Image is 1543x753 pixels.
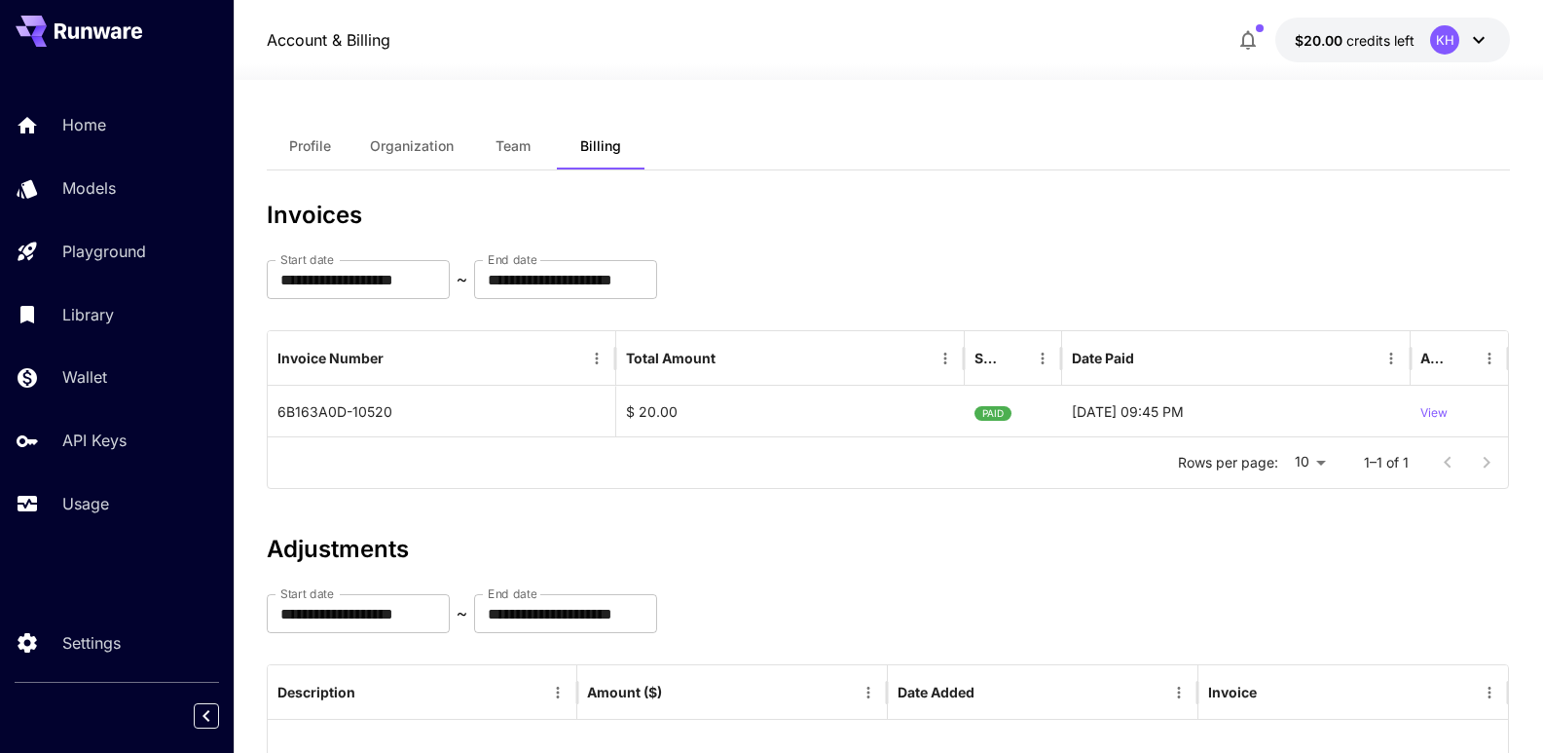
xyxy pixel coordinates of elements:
span: Organization [370,137,454,155]
div: Status [974,350,1000,366]
p: Rows per page: [1178,453,1278,472]
label: End date [488,585,536,602]
div: Description [277,684,355,700]
button: View [1420,387,1448,436]
span: credits left [1346,32,1414,49]
div: KH [1430,25,1459,55]
button: Menu [1476,345,1503,372]
p: Models [62,176,116,200]
button: $20.00KH [1275,18,1510,62]
div: $ 20.00 [616,386,965,436]
button: Sort [976,679,1004,706]
a: Account & Billing [267,28,390,52]
p: View [1420,404,1448,423]
div: Collapse sidebar [208,698,234,734]
div: 6B163A0D-10520 [268,386,616,436]
button: Collapse sidebar [194,703,219,729]
span: $20.00 [1295,32,1346,49]
div: 31-08-2025 09:45 PM [1062,386,1411,436]
button: Menu [1029,345,1056,372]
button: Menu [932,345,959,372]
span: Billing [580,137,621,155]
button: Menu [855,679,882,706]
p: Home [62,113,106,136]
label: End date [488,251,536,268]
div: Action [1420,350,1447,366]
div: Invoice [1208,684,1257,700]
button: Sort [717,345,745,372]
button: Sort [1136,345,1163,372]
p: Library [62,303,114,326]
label: Start date [280,585,334,602]
p: Settings [62,631,121,655]
span: Team [496,137,531,155]
p: Playground [62,240,146,263]
h3: Adjustments [267,536,1511,563]
button: Menu [1165,679,1193,706]
p: Usage [62,492,109,515]
div: Invoice Number [277,350,384,366]
span: Profile [289,137,331,155]
p: Wallet [62,365,107,389]
button: Menu [1476,679,1503,706]
p: 1–1 of 1 [1364,453,1409,472]
div: Amount ($) [587,684,662,700]
button: Sort [386,345,413,372]
p: ~ [457,602,467,625]
nav: breadcrumb [267,28,390,52]
p: ~ [457,268,467,291]
label: Start date [280,251,334,268]
div: Total Amount [626,350,716,366]
div: 10 [1286,448,1333,476]
button: Menu [544,679,571,706]
button: Sort [357,679,385,706]
div: Date Added [898,684,974,700]
button: Menu [1378,345,1405,372]
div: Date Paid [1072,350,1134,366]
div: $20.00 [1295,30,1414,51]
button: Sort [1259,679,1286,706]
button: Sort [1449,345,1476,372]
button: Sort [1002,345,1029,372]
button: Sort [664,679,691,706]
button: Menu [583,345,610,372]
span: PAID [974,389,1011,438]
h3: Invoices [267,202,1511,229]
p: API Keys [62,429,127,452]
